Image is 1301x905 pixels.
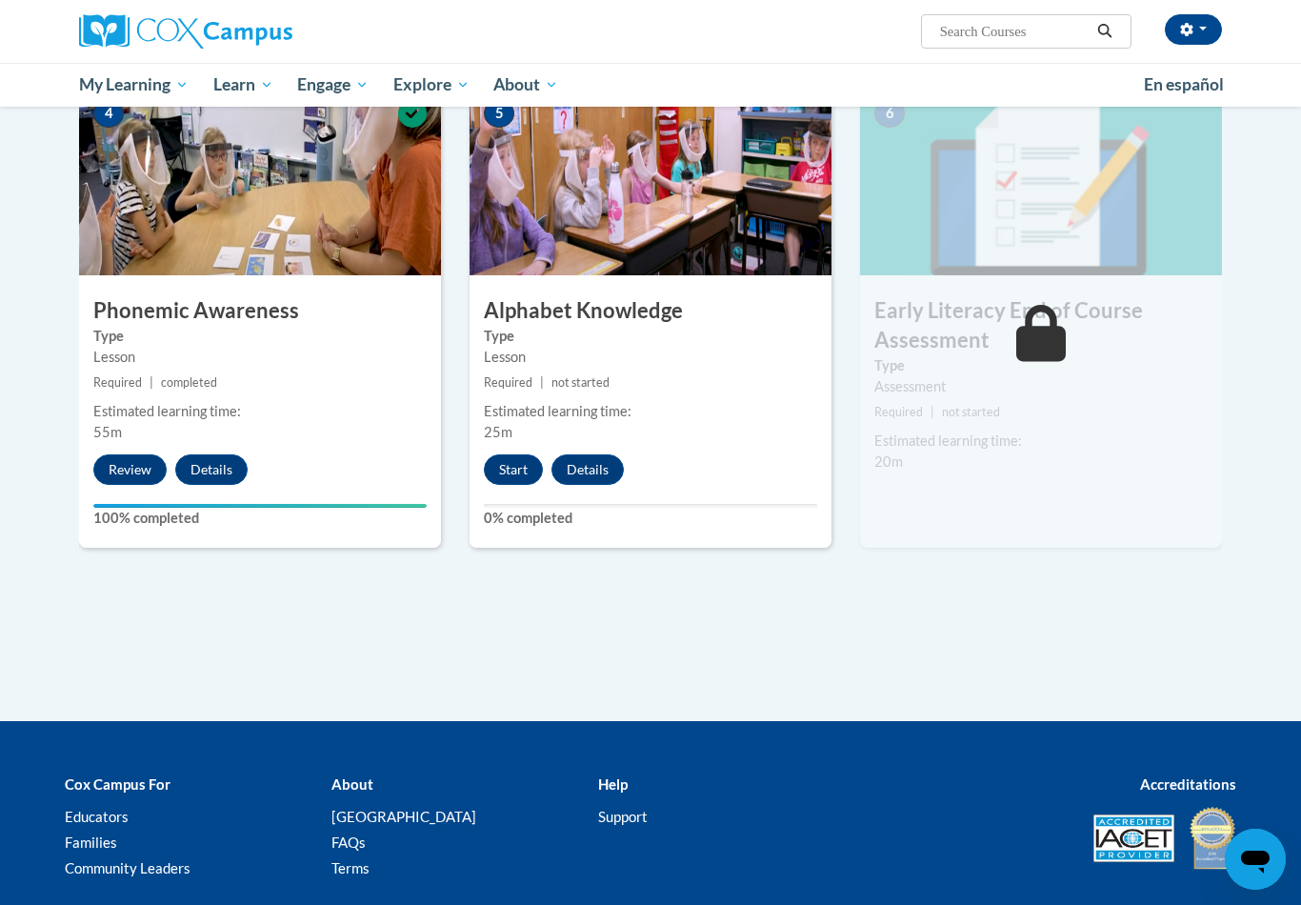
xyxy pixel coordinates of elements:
b: Cox Campus For [65,775,170,793]
label: 0% completed [484,508,817,529]
a: About [482,63,571,107]
div: Main menu [50,63,1251,107]
span: Required [484,375,532,390]
span: 25m [484,424,512,440]
a: Learn [201,63,286,107]
span: | [150,375,153,390]
input: Search Courses [938,20,1091,43]
span: Required [93,375,142,390]
div: Estimated learning time: [484,401,817,422]
a: Cox Campus [79,14,441,49]
span: En español [1144,74,1224,94]
span: Explore [393,73,470,96]
button: Start [484,454,543,485]
span: About [493,73,558,96]
label: 100% completed [93,508,427,529]
img: Course Image [470,85,831,275]
span: completed [161,375,217,390]
b: Help [598,775,628,793]
span: 6 [874,99,905,128]
iframe: Button to launch messaging window [1225,829,1286,890]
h3: Alphabet Knowledge [470,296,831,326]
span: Learn [213,73,273,96]
div: Lesson [484,347,817,368]
span: | [931,405,934,419]
button: Details [175,454,248,485]
a: Engage [285,63,381,107]
button: Search [1091,20,1119,43]
h3: Early Literacy End of Course Assessment [860,296,1222,355]
span: not started [551,375,610,390]
b: About [331,775,373,793]
label: Type [484,326,817,347]
a: Terms [331,859,370,876]
label: Type [874,355,1208,376]
button: Details [551,454,624,485]
a: Support [598,808,648,825]
img: Course Image [860,85,1222,275]
span: Required [874,405,923,419]
div: Your progress [93,504,427,508]
span: not started [942,405,1000,419]
a: My Learning [67,63,201,107]
span: 55m [93,424,122,440]
span: Engage [297,73,369,96]
a: [GEOGRAPHIC_DATA] [331,808,476,825]
img: Cox Campus [79,14,292,49]
div: Lesson [93,347,427,368]
span: My Learning [79,73,189,96]
img: Course Image [79,85,441,275]
img: IDA® Accredited [1189,805,1236,872]
span: | [540,375,544,390]
span: 5 [484,99,514,128]
a: Families [65,834,117,851]
button: Review [93,454,167,485]
a: Community Leaders [65,859,190,876]
div: Estimated learning time: [874,431,1208,452]
h3: Phonemic Awareness [79,296,441,326]
span: 20m [874,453,903,470]
span: 4 [93,99,124,128]
a: FAQs [331,834,366,851]
img: Accredited IACET® Provider [1093,814,1174,862]
a: Explore [381,63,482,107]
a: En español [1131,65,1236,105]
div: Estimated learning time: [93,401,427,422]
div: Assessment [874,376,1208,397]
b: Accreditations [1140,775,1236,793]
label: Type [93,326,427,347]
a: Educators [65,808,129,825]
button: Account Settings [1165,14,1222,45]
